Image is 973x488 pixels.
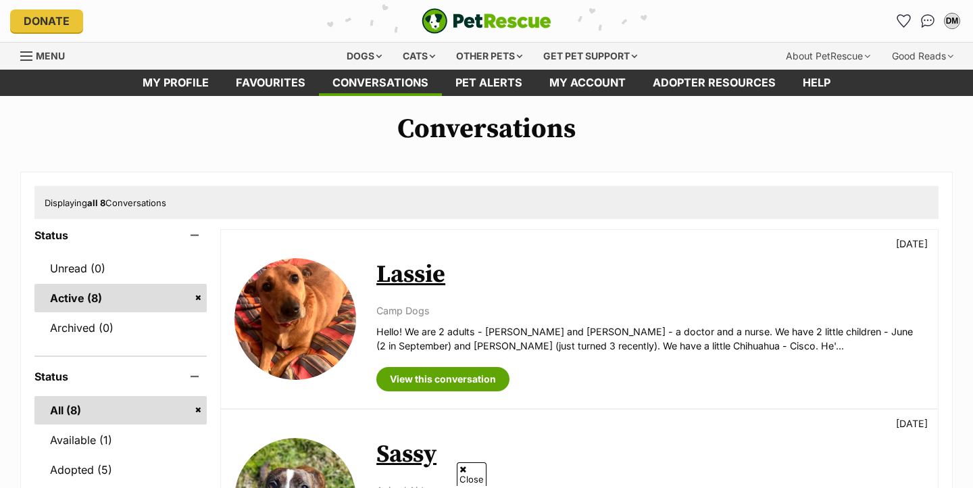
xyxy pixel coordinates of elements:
p: Hello! We are 2 adults - [PERSON_NAME] and [PERSON_NAME] - a doctor and a nurse. We have 2 little... [376,324,924,353]
strong: all 8 [87,197,105,208]
div: Get pet support [534,43,647,70]
a: Adopter resources [639,70,789,96]
a: My profile [129,70,222,96]
a: Adopted (5) [34,456,207,484]
a: Archived (0) [34,314,207,342]
button: My account [941,10,963,32]
span: Menu [36,50,65,62]
a: Donate [10,9,83,32]
a: Help [789,70,844,96]
p: [DATE] [896,416,928,431]
a: Sassy [376,439,436,470]
div: DM [945,14,959,28]
a: Favourites [222,70,319,96]
header: Status [34,229,207,241]
a: Available (1) [34,426,207,454]
div: About PetRescue [776,43,880,70]
p: [DATE] [896,237,928,251]
a: My account [536,70,639,96]
a: conversations [319,70,442,96]
a: Unread (0) [34,254,207,283]
a: View this conversation [376,367,509,391]
span: Close [457,462,487,486]
a: All (8) [34,396,207,424]
a: Pet alerts [442,70,536,96]
a: Lassie [376,260,445,290]
header: Status [34,370,207,383]
a: Menu [20,43,74,67]
div: Cats [393,43,445,70]
a: Active (8) [34,284,207,312]
span: Displaying Conversations [45,197,166,208]
p: Camp Dogs [376,303,924,318]
img: Lassie [234,258,356,380]
ul: Account quick links [893,10,963,32]
div: Other pets [447,43,532,70]
img: chat-41dd97257d64d25036548639549fe6c8038ab92f7586957e7f3b1b290dea8141.svg [921,14,935,28]
div: Dogs [337,43,391,70]
div: Good Reads [882,43,963,70]
img: logo-e224e6f780fb5917bec1dbf3a21bbac754714ae5b6737aabdf751b685950b380.svg [422,8,551,34]
a: PetRescue [422,8,551,34]
a: Favourites [893,10,914,32]
a: Conversations [917,10,939,32]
